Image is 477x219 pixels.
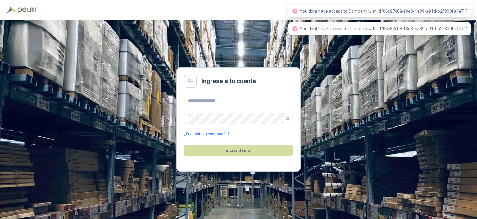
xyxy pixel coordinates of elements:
img: Peakr [17,6,37,14]
a: ¿Olvidaste tu contraseña? [184,131,229,137]
img: Logo [7,7,16,13]
span: You dont have access to Company with id '06c87c08-f8e3-4a39-a91d-b2f800fa4e71' [300,26,467,31]
span: close-circle [292,26,297,31]
h2: Ingresa a tu cuenta [202,76,256,86]
span: eye-invisible [286,117,289,121]
button: Iniciar Sesión [184,145,293,156]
